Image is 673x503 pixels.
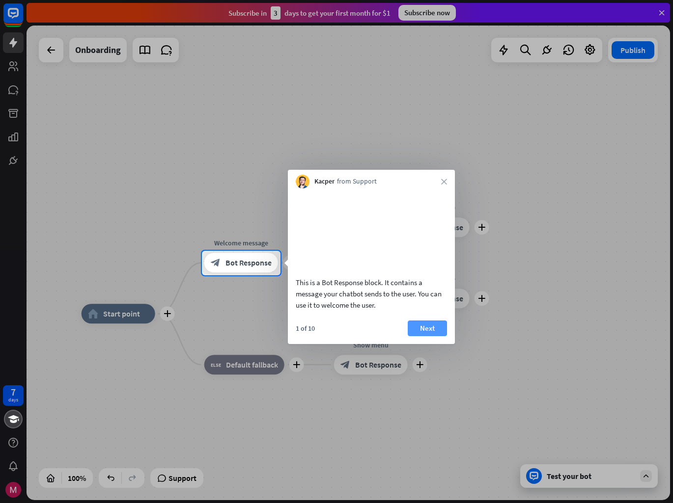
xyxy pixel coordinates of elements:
[296,324,315,333] div: 1 of 10
[441,179,447,185] i: close
[225,258,272,268] span: Bot Response
[8,4,37,33] button: Open LiveChat chat widget
[211,258,221,268] i: block_bot_response
[337,177,377,186] span: from Support
[314,177,335,186] span: Kacper
[296,277,447,311] div: This is a Bot Response block. It contains a message your chatbot sends to the user. You can use i...
[408,320,447,336] button: Next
